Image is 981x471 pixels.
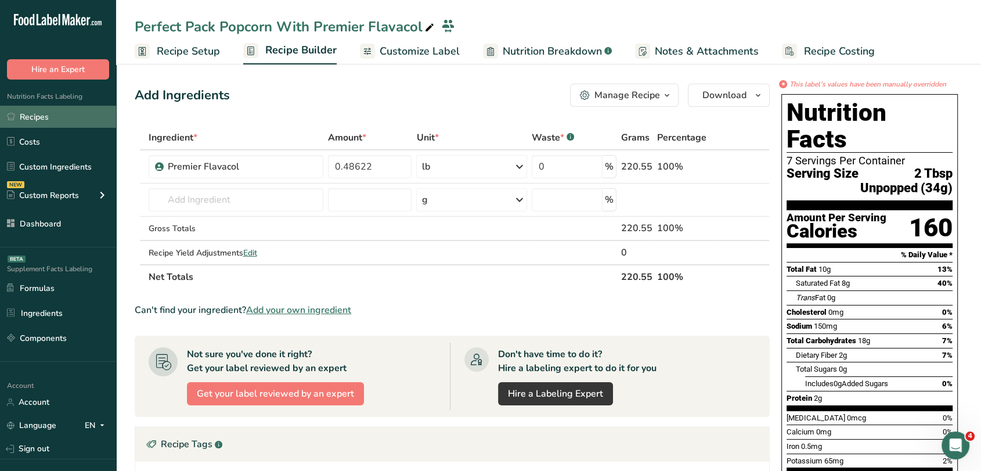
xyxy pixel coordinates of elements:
span: Iron [787,442,799,451]
span: Potassium [787,456,823,465]
div: Gross Totals [149,222,323,235]
div: g [421,193,427,207]
span: 0% [942,379,953,388]
span: 13% [937,265,953,274]
span: Cholesterol [787,308,827,317]
span: Recipe Setup [157,44,220,59]
a: Customize Label [360,38,460,64]
a: Recipe Setup [135,38,220,64]
a: Language [7,415,56,436]
span: Recipe Costing [804,44,875,59]
span: Total Sugars [796,365,837,373]
span: 2g [814,394,822,402]
span: 0% [943,414,953,422]
span: Percentage [657,131,706,145]
span: Saturated Fat [796,279,840,287]
div: Recipe Yield Adjustments [149,247,323,259]
span: Nutrition Breakdown [503,44,602,59]
span: 2% [943,456,953,465]
div: Manage Recipe [594,88,660,102]
span: 2g [839,351,847,359]
span: Serving Size [787,167,859,195]
span: Total Fat [787,265,817,274]
input: Add Ingredient [149,188,323,211]
span: 0.5mg [801,442,822,451]
button: Manage Recipe [570,84,679,107]
a: Nutrition Breakdown [483,38,612,64]
span: Total Carbohydrates [787,336,856,345]
div: 0 [621,246,652,260]
span: 0% [942,308,953,317]
span: Calcium [787,427,814,436]
a: Recipe Costing [782,38,875,64]
span: 6% [942,322,953,330]
span: Fat [796,293,825,302]
div: Add Ingredients [135,86,230,105]
div: Perfect Pack Popcorn With Premier Flavacol [135,16,437,37]
span: 7% [942,351,953,359]
div: 160 [909,213,953,243]
div: 220.55 [621,221,652,235]
span: 0g [839,365,847,373]
h1: Nutrition Facts [787,99,953,153]
span: Amount [328,131,366,145]
span: Recipe Builder [265,42,337,58]
div: Custom Reports [7,189,79,202]
div: Don't have time to do it? Hire a labeling expert to do it for you [498,347,657,375]
span: Grams [621,131,650,145]
span: 0g [827,293,835,302]
button: Hire an Expert [7,59,109,80]
span: Protein [787,394,812,402]
div: lb [421,160,430,174]
span: 150mg [814,322,837,330]
iframe: Intercom live chat [942,432,969,459]
span: Download [702,88,746,102]
div: Not sure you've done it right? Get your label reviewed by an expert [187,347,347,375]
i: Trans [796,293,815,302]
div: NEW [7,181,24,188]
span: 0mg [816,427,831,436]
button: Get your label reviewed by an expert [187,382,364,405]
span: [MEDICAL_DATA] [787,414,845,422]
div: 100% [657,160,715,174]
span: 10g [818,265,831,274]
span: Customize Label [380,44,460,59]
span: Ingredient [149,131,197,145]
th: Net Totals [146,264,619,289]
span: 7% [942,336,953,345]
div: BETA [8,256,26,263]
span: Edit [243,247,257,258]
a: Recipe Builder [243,37,337,65]
div: Can't find your ingredient? [135,303,770,317]
a: Notes & Attachments [635,38,759,64]
th: 100% [655,264,717,289]
span: Unit [416,131,438,145]
span: 40% [937,279,953,287]
span: 0mcg [847,414,866,422]
div: 7 Servings Per Container [787,155,953,167]
section: % Daily Value * [787,248,953,262]
span: 4 [965,432,975,441]
span: Dietary Fiber [796,351,837,359]
span: 0g [834,379,842,388]
i: This label's values have been manually overridden [789,79,946,89]
button: Download [688,84,770,107]
div: 220.55 [621,160,652,174]
div: Waste [532,131,574,145]
span: Add your own ingredient [246,303,351,317]
span: Includes Added Sugars [805,379,888,388]
div: Calories [787,223,886,240]
span: 0% [943,427,953,436]
span: 18g [858,336,870,345]
div: Premier Flavacol [168,160,313,174]
span: 2 Tbsp Unpopped (34g) [859,167,953,195]
span: Get your label reviewed by an expert [197,387,354,401]
span: 65mg [824,456,843,465]
span: 0mg [828,308,843,317]
span: 8g [842,279,850,287]
div: Amount Per Serving [787,213,886,224]
div: EN [85,419,109,433]
div: Recipe Tags [135,427,769,462]
a: Hire a Labeling Expert [498,382,613,405]
span: Notes & Attachments [655,44,759,59]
